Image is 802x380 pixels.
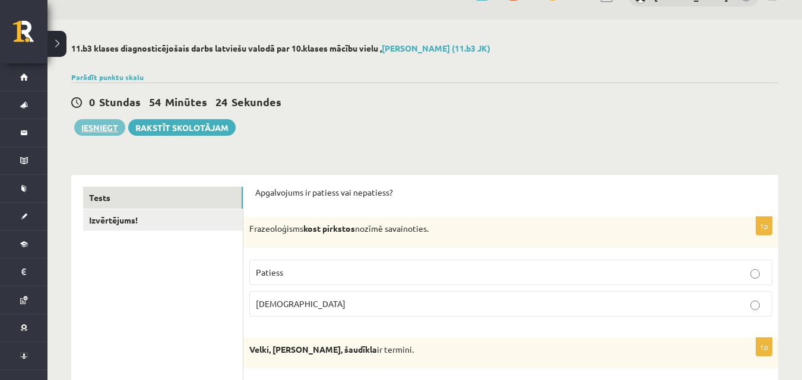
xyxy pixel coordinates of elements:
[13,21,47,50] a: Rīgas 1. Tālmācības vidusskola
[750,301,760,310] input: [DEMOGRAPHIC_DATA]
[249,223,713,235] p: Frazeoloģisms nozīmē savainoties.
[74,119,125,136] button: Iesniegt
[89,95,95,108] span: 0
[249,344,377,355] strong: Velki, [PERSON_NAME], šaudīkla
[83,187,243,209] a: Tests
[99,95,141,108] span: Stundas
[249,344,713,356] p: ir termini.
[71,43,778,53] h2: 11.b3 klases diagnosticējošais darbs latviešu valodā par 10.klases mācību vielu ,
[756,216,772,235] p: 1p
[165,95,207,108] span: Minūtes
[256,298,345,309] span: [DEMOGRAPHIC_DATA]
[756,337,772,356] p: 1p
[215,95,227,108] span: 24
[71,72,144,82] a: Parādīt punktu skalu
[128,119,236,136] a: Rakstīt skolotājam
[232,95,281,108] span: Sekundes
[750,269,760,279] input: Patiess
[83,209,243,231] a: Izvērtējums!
[303,223,355,234] strong: kost pirkstos
[256,267,283,277] span: Patiess
[255,187,766,199] p: Apgalvojums ir patiess vai nepatiess?
[382,43,490,53] a: [PERSON_NAME] (11.b3 JK)
[149,95,161,108] span: 54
